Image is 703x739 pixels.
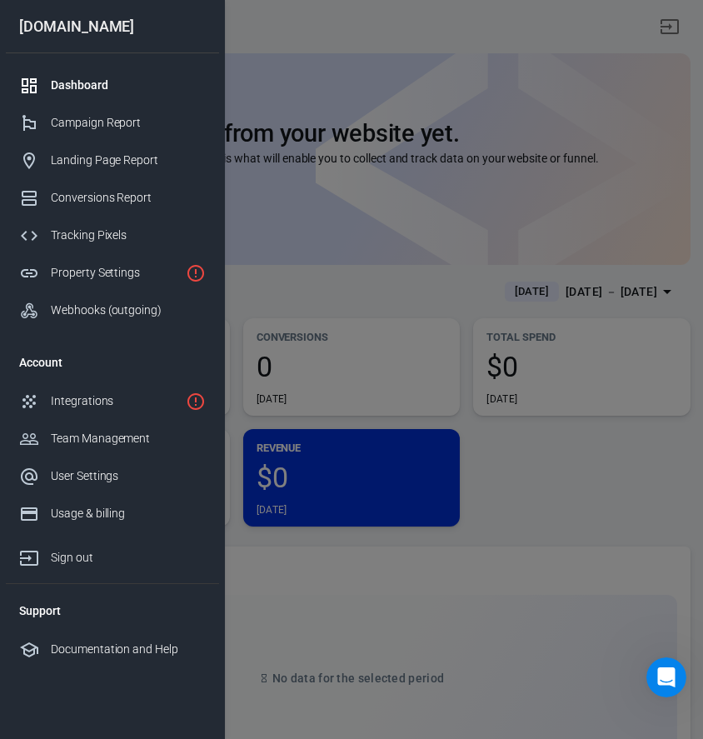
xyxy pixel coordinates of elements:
div: User Settings [51,467,206,485]
div: [DOMAIN_NAME] [6,19,219,34]
a: Campaign Report [6,104,219,142]
div: Property Settings [51,264,179,282]
div: Team Management [51,430,206,447]
a: Tracking Pixels [6,217,219,254]
a: Landing Page Report [6,142,219,179]
div: Campaign Report [51,114,206,132]
li: Account [6,342,219,382]
a: Usage & billing [6,495,219,532]
a: Conversions Report [6,179,219,217]
div: Usage & billing [51,505,206,522]
div: Tracking Pixels [51,227,206,244]
a: Dashboard [6,67,219,104]
div: Conversions Report [51,189,206,207]
a: Team Management [6,420,219,457]
a: Webhooks (outgoing) [6,292,219,329]
div: Webhooks (outgoing) [51,302,206,319]
iframe: Intercom live chat [646,657,686,697]
div: Documentation and Help [51,641,206,658]
a: Integrations [6,382,219,420]
div: Integrations [51,392,179,410]
div: Dashboard [51,77,206,94]
a: User Settings [6,457,219,495]
div: Sign out [51,549,206,567]
svg: Property is not installed yet [186,263,206,283]
a: Sign out [6,532,219,577]
a: Property Settings [6,254,219,292]
li: Support [6,591,219,631]
div: Landing Page Report [51,152,206,169]
svg: 1 networks not verified yet [186,392,206,412]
